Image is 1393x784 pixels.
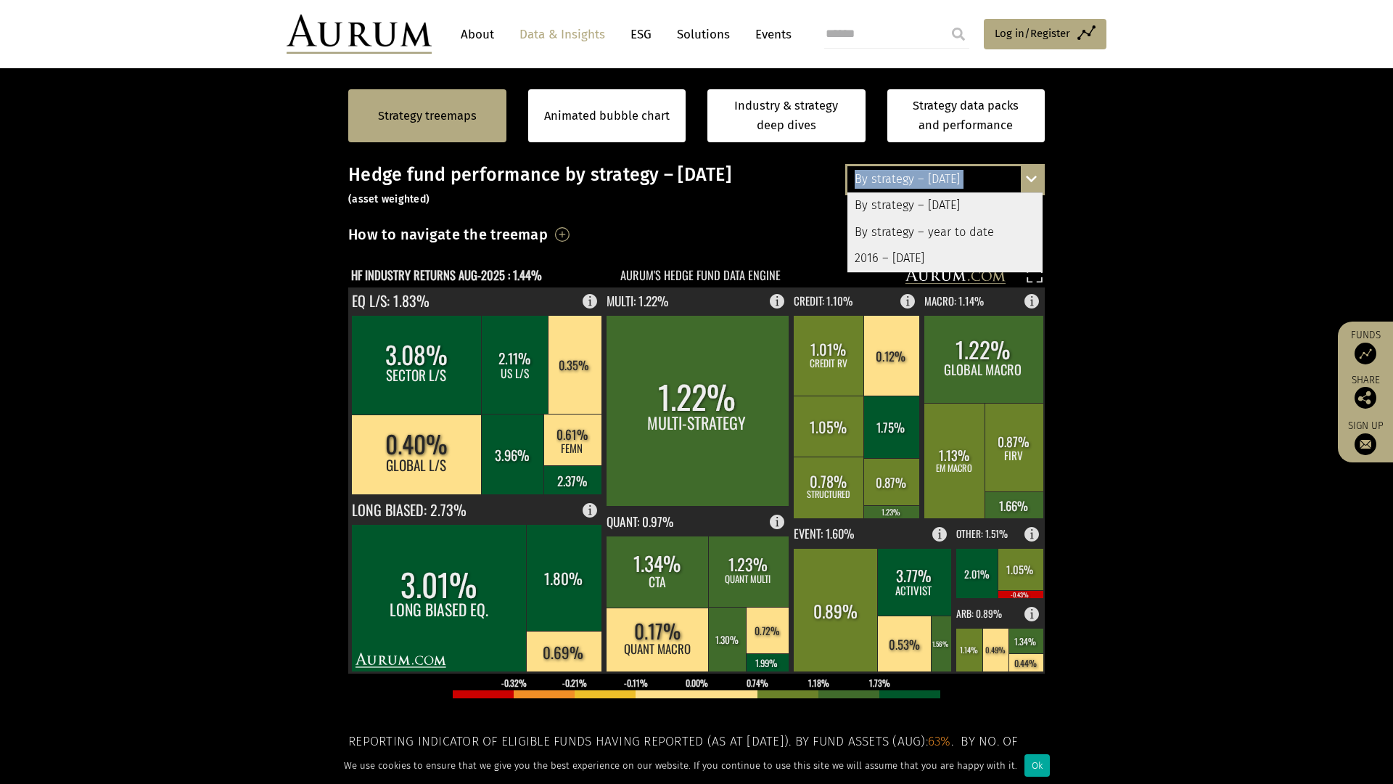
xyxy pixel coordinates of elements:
a: Log in/Register [984,19,1106,49]
a: Funds [1345,329,1386,364]
div: By strategy – [DATE] [847,166,1043,192]
input: Submit [944,20,973,49]
div: By strategy – year to date [847,219,1043,245]
a: Industry & strategy deep dives [707,89,866,142]
a: Strategy treemaps [378,107,477,126]
a: Events [748,21,792,48]
a: Data & Insights [512,21,612,48]
img: Aurum [287,15,432,54]
img: Access Funds [1355,343,1376,364]
a: Solutions [670,21,737,48]
a: Sign up [1345,420,1386,455]
small: (asset weighted) [348,193,430,205]
img: Sign up to our newsletter [1355,433,1376,455]
div: Share [1345,375,1386,409]
a: ESG [623,21,659,48]
div: Ok [1024,754,1050,777]
span: Log in/Register [995,25,1070,42]
span: 63% [928,734,951,749]
img: Share this post [1355,387,1376,409]
h5: Reporting indicator of eligible funds having reported (as at [DATE]). By fund assets (Aug): . By ... [348,732,1045,771]
div: By strategy – [DATE] [847,193,1043,219]
div: 2016 – [DATE] [847,245,1043,271]
a: About [453,21,501,48]
a: Strategy data packs and performance [887,89,1045,142]
a: Animated bubble chart [544,107,670,126]
h3: Hedge fund performance by strategy – [DATE] [348,164,1045,208]
h3: How to navigate the treemap [348,222,548,247]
